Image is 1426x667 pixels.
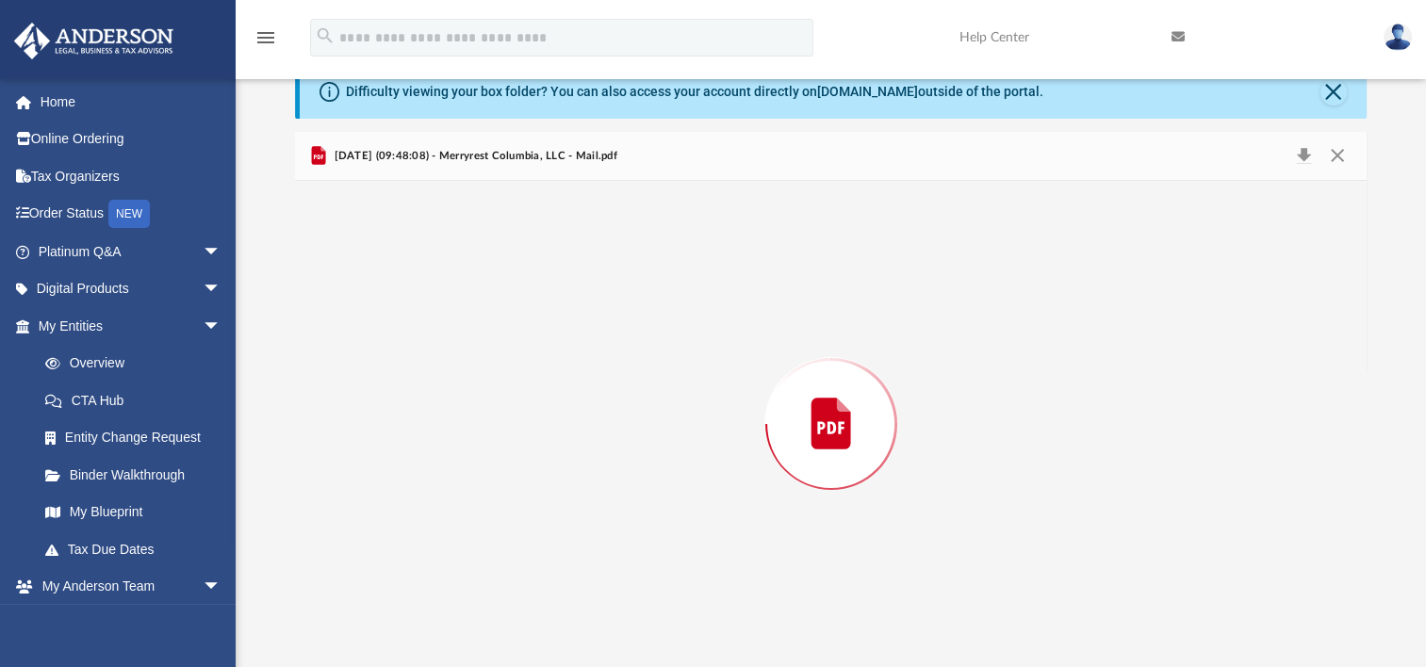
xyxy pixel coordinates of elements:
button: Close [1319,143,1353,170]
span: arrow_drop_down [203,270,240,309]
a: Online Ordering [13,121,250,158]
img: User Pic [1384,24,1412,51]
a: CTA Hub [26,382,250,419]
i: menu [254,26,277,49]
span: arrow_drop_down [203,568,240,607]
a: Tax Due Dates [26,530,250,568]
button: Download [1287,143,1320,170]
a: [DOMAIN_NAME] [817,84,918,99]
a: menu [254,36,277,49]
a: My Entitiesarrow_drop_down [13,307,250,345]
a: Digital Productsarrow_drop_down [13,270,250,308]
a: My Anderson Teamarrow_drop_down [13,568,240,606]
a: Order StatusNEW [13,195,250,234]
a: Overview [26,345,250,382]
a: Home [13,83,250,121]
span: arrow_drop_down [203,233,240,271]
i: search [315,25,336,46]
a: Tax Organizers [13,157,250,195]
a: Entity Change Request [26,419,250,457]
span: arrow_drop_down [203,307,240,346]
div: NEW [108,200,150,228]
button: Close [1320,79,1347,106]
a: My Blueprint [26,494,240,531]
span: [DATE] (09:48:08) - Merryrest Columbia, LLC - Mail.pdf [330,148,617,165]
a: Binder Walkthrough [26,456,250,494]
div: Difficulty viewing your box folder? You can also access your account directly on outside of the p... [346,82,1043,102]
img: Anderson Advisors Platinum Portal [8,23,179,59]
a: Platinum Q&Aarrow_drop_down [13,233,250,270]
